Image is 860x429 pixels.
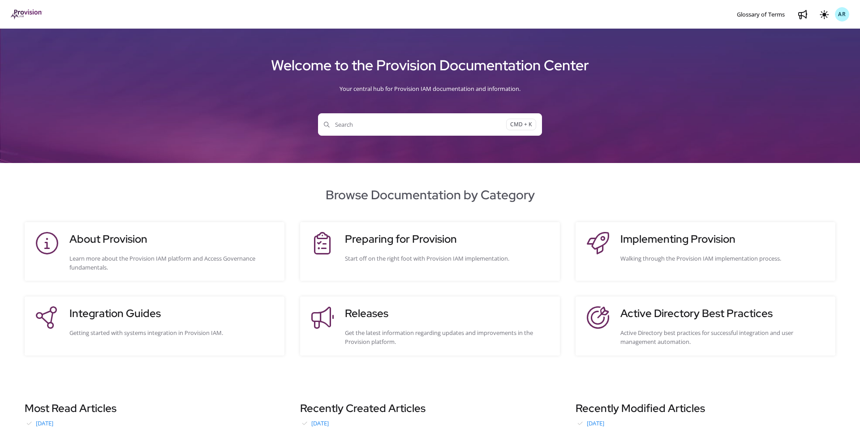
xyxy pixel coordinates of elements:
h3: Implementing Provision [620,231,826,247]
span: AR [838,10,846,19]
h2: Browse Documentation by Category [11,185,849,204]
h3: Most Read Articles [25,400,284,416]
div: Active Directory best practices for successful integration and user management automation. [620,328,826,346]
button: Theme options [817,7,831,21]
div: Learn more about the Provision IAM platform and Access Governance fundamentals. [69,254,275,272]
a: Integration GuidesGetting started with systems integration in Provision IAM. [34,305,275,346]
span: Glossary of Terms [737,10,785,18]
a: Whats new [795,7,810,21]
h3: Recently Created Articles [300,400,560,416]
span: CMD + K [506,119,536,131]
h3: Integration Guides [69,305,275,322]
div: Get the latest information regarding updates and improvements in the Provision platform. [345,328,551,346]
div: Your central hub for Provision IAM documentation and information. [11,77,849,100]
span: Search [324,120,506,129]
img: brand logo [11,9,43,19]
a: About ProvisionLearn more about the Provision IAM platform and Access Governance fundamentals. [34,231,275,272]
a: Preparing for ProvisionStart off on the right foot with Provision IAM implementation. [309,231,551,272]
h3: Preparing for Provision [345,231,551,247]
div: Walking through the Provision IAM implementation process. [620,254,826,263]
h3: Recently Modified Articles [576,400,835,416]
div: Getting started with systems integration in Provision IAM. [69,328,275,337]
div: Start off on the right foot with Provision IAM implementation. [345,254,551,263]
a: Active Directory Best PracticesActive Directory best practices for successful integration and use... [585,305,826,346]
a: ReleasesGet the latest information regarding updates and improvements in the Provision platform. [309,305,551,346]
a: Project logo [11,9,43,20]
button: AR [835,7,849,21]
h3: About Provision [69,231,275,247]
a: Implementing ProvisionWalking through the Provision IAM implementation process. [585,231,826,272]
button: SearchCMD + K [318,113,542,136]
h3: Releases [345,305,551,322]
h3: Active Directory Best Practices [620,305,826,322]
h1: Welcome to the Provision Documentation Center [11,53,849,77]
